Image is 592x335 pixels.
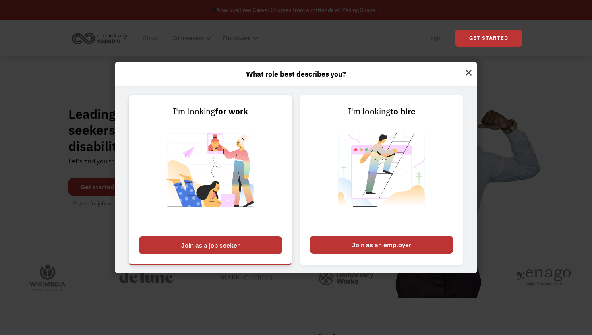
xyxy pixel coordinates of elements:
[168,25,213,51] div: Jobseekers
[138,25,164,51] a: About
[139,236,282,254] div: Join as a job seeker
[222,33,251,43] div: Employers
[422,25,447,51] a: Login
[300,95,463,265] a: I'm lookingto hireJoin as an employer
[310,105,453,118] div: I'm looking
[310,236,453,254] div: Join as an employer
[139,105,282,118] div: I'm looking
[70,29,134,47] a: home
[217,25,261,51] div: Employers
[455,30,522,47] a: Get Started
[70,29,130,47] img: Chronically Capable logo
[390,106,416,117] strong: to hire
[173,33,204,43] div: Jobseekers
[246,69,346,79] strong: What role best describes you?
[215,106,248,117] strong: for work
[160,118,261,232] img: Chronically Capable Personalized Job Matching
[129,95,292,265] a: I'm lookingfor workJoin as a job seeker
